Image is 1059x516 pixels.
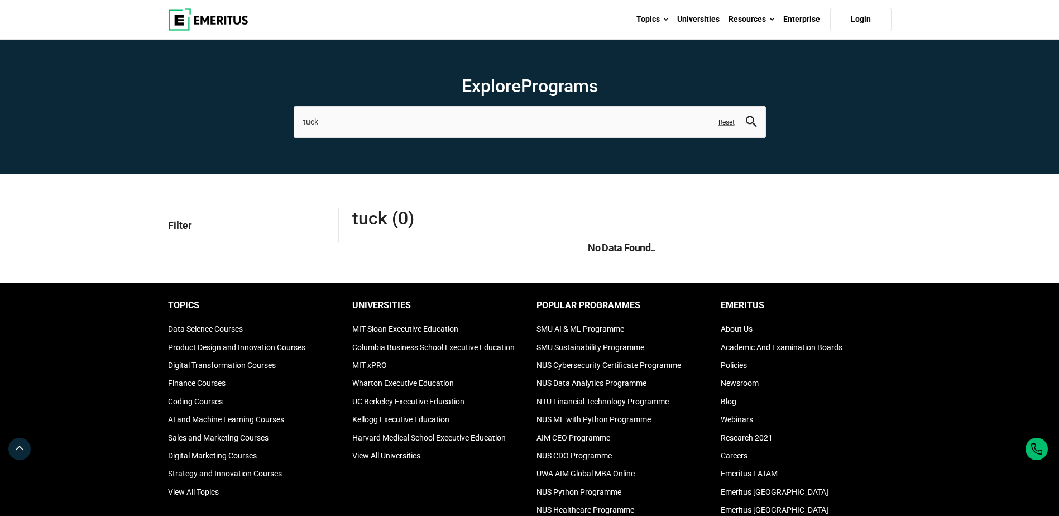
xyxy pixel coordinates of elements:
a: Wharton Executive Education [352,379,454,388]
a: AI and Machine Learning Courses [168,415,284,424]
a: Reset search [718,117,735,127]
a: Sales and Marketing Courses [168,433,269,442]
a: Digital Transformation Courses [168,361,276,370]
a: Policies [721,361,747,370]
a: AIM CEO Programme [536,433,610,442]
input: search-page [294,106,766,137]
a: NUS Data Analytics Programme [536,379,646,388]
a: MIT xPRO [352,361,387,370]
a: NUS CDO Programme [536,451,612,460]
a: SMU Sustainability Programme [536,343,644,352]
a: Strategy and Innovation Courses [168,469,282,478]
a: NUS ML with Python Programme [536,415,651,424]
a: View All Topics [168,488,219,496]
a: Careers [721,451,747,460]
a: NUS Healthcare Programme [536,505,634,514]
a: UC Berkeley Executive Education [352,397,464,406]
h1: Explore [294,75,766,97]
p: Filter [168,207,329,243]
a: MIT Sloan Executive Education [352,324,458,333]
a: Coding Courses [168,397,223,406]
a: Webinars [721,415,753,424]
a: NTU Financial Technology Programme [536,397,669,406]
a: SMU AI & ML Programme [536,324,624,333]
a: Academic And Examination Boards [721,343,842,352]
a: UWA AIM Global MBA Online [536,469,635,478]
a: NUS Python Programme [536,488,621,496]
a: Harvard Medical School Executive Education [352,433,506,442]
a: Newsroom [721,379,759,388]
button: search [746,116,757,128]
a: Login [830,8,892,31]
a: View All Universities [352,451,420,460]
a: Research 2021 [721,433,773,442]
a: Data Science Courses [168,324,243,333]
a: Digital Marketing Courses [168,451,257,460]
span: tuck (0) [352,207,622,230]
a: Columbia Business School Executive Education [352,343,515,352]
a: Finance Courses [168,379,226,388]
a: About Us [721,324,753,333]
a: Emeritus [GEOGRAPHIC_DATA] [721,505,828,514]
a: search [746,118,757,129]
a: Emeritus LATAM [721,469,778,478]
span: Programs [521,75,598,97]
h5: No Data Found.. [352,241,892,255]
a: Blog [721,397,736,406]
a: Kellogg Executive Education [352,415,449,424]
a: NUS Cybersecurity Certificate Programme [536,361,681,370]
a: Emeritus [GEOGRAPHIC_DATA] [721,488,828,496]
a: Product Design and Innovation Courses [168,343,305,352]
